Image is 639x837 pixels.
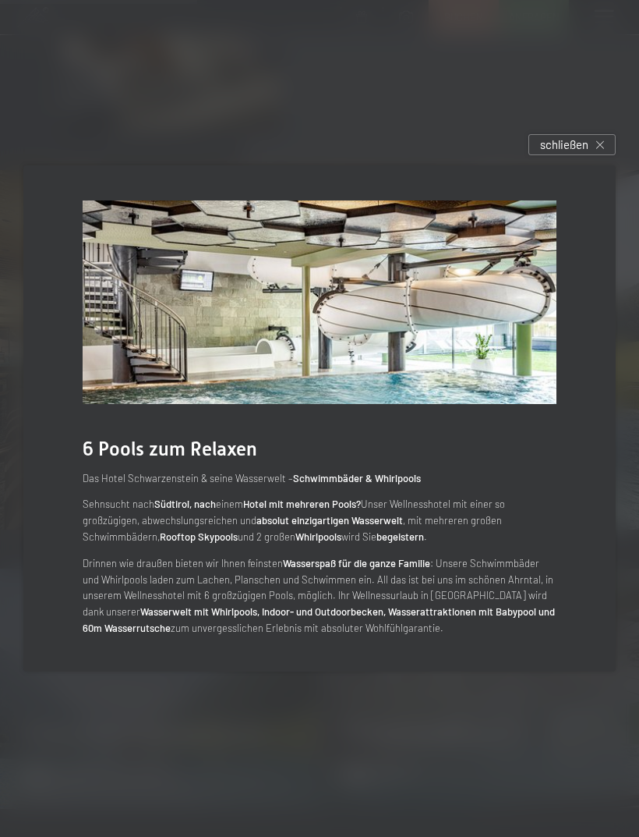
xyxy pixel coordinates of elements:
strong: Rooftop Skypools [160,530,238,543]
p: Drinnen wie draußen bieten wir Ihnen feinsten : Unsere Schwimmbäder und Whirlpools laden zum Lach... [83,555,556,637]
p: Sehnsucht nach einem Unser Wellnesshotel mit einer so großzügigen, abwechslungsreichen und , mit ... [83,496,556,544]
strong: Wasserwelt mit Whirlpools, Indoor- und Outdoorbecken, Wasserattraktionen mit Babypool und 60m Was... [83,605,555,634]
strong: begeistern [376,530,424,543]
strong: Whirlpools [295,530,341,543]
strong: Wasserspaß für die ganze Familie [283,557,430,569]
